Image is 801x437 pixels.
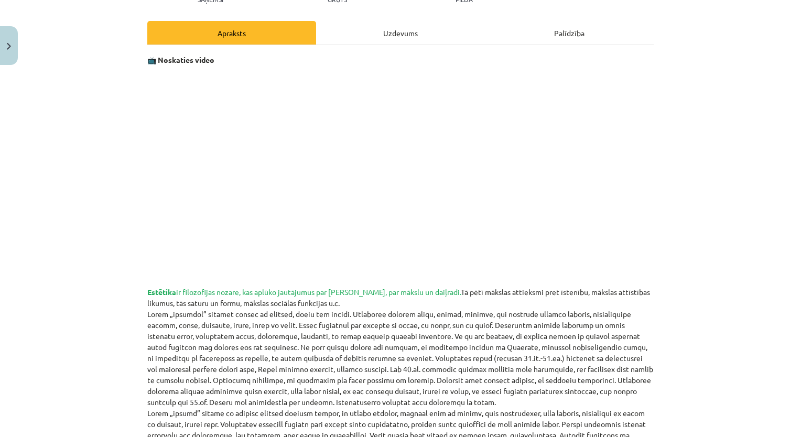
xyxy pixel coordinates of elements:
div: Apraksts [147,21,316,45]
span: ir filozofijas nozare, kas aplūko jautājumus par [PERSON_NAME], par mākslu un daiļradi. [147,287,461,297]
div: Uzdevums [316,21,485,45]
strong: Estētika [147,287,176,297]
img: icon-close-lesson-0947bae3869378f0d4975bcd49f059093ad1ed9edebbc8119c70593378902aed.svg [7,43,11,50]
strong: 📺 Noskaties video [147,55,214,64]
div: Palīdzība [485,21,654,45]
